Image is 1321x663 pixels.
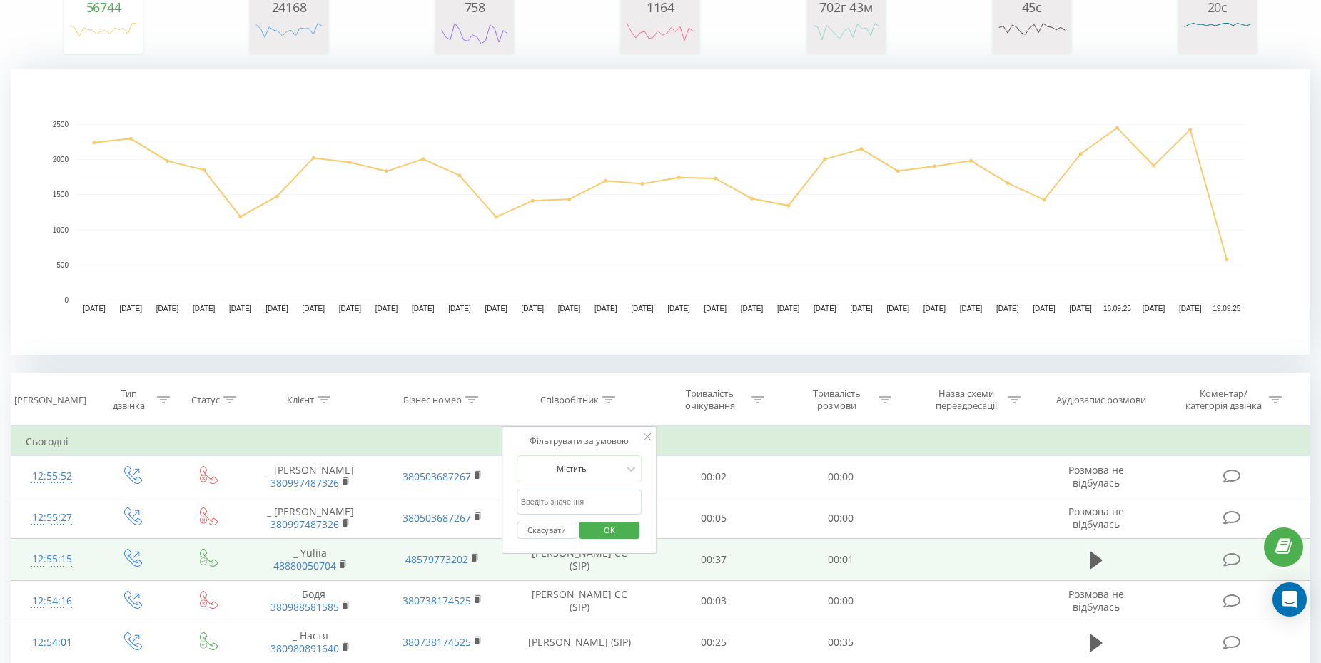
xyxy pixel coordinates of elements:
[244,497,376,539] td: _ [PERSON_NAME]
[1068,463,1124,490] span: Розмова не відбулась
[64,296,69,304] text: 0
[1056,394,1146,406] div: Аудіозапис розмови
[650,539,777,580] td: 00:37
[56,261,69,269] text: 500
[405,552,468,566] a: 48579773202
[1069,305,1092,313] text: [DATE]
[996,305,1019,313] text: [DATE]
[558,305,581,313] text: [DATE]
[439,14,510,57] svg: A chart.
[960,305,983,313] text: [DATE]
[672,388,748,412] div: Тривалість очікування
[26,629,78,657] div: 12:54:01
[928,388,1004,412] div: Назва схеми переадресації
[11,427,1310,456] td: Сьогодні
[579,522,640,540] button: OK
[594,305,617,313] text: [DATE]
[53,121,69,128] text: 2500
[403,470,471,483] a: 380503687267
[1213,305,1240,313] text: 19.09.25
[26,587,78,615] div: 12:54:16
[996,14,1068,57] svg: A chart.
[156,305,179,313] text: [DATE]
[403,511,471,525] a: 380503687267
[1068,587,1124,614] span: Розмова не відбулась
[53,156,69,163] text: 2000
[1143,305,1165,313] text: [DATE]
[120,305,143,313] text: [DATE]
[1068,505,1124,531] span: Розмова не відбулась
[741,305,764,313] text: [DATE]
[624,14,696,57] svg: A chart.
[26,462,78,490] div: 12:55:52
[777,497,904,539] td: 00:00
[403,394,462,406] div: Бізнес номер
[1179,305,1202,313] text: [DATE]
[403,635,471,649] a: 380738174525
[253,14,325,57] svg: A chart.
[229,305,252,313] text: [DATE]
[412,305,435,313] text: [DATE]
[270,517,339,531] a: 380997487326
[375,305,398,313] text: [DATE]
[650,456,777,497] td: 00:02
[287,394,314,406] div: Клієнт
[270,642,339,655] a: 380980891640
[302,305,325,313] text: [DATE]
[11,69,1310,355] svg: A chart.
[650,497,777,539] td: 00:05
[923,305,946,313] text: [DATE]
[777,622,904,663] td: 00:35
[886,305,909,313] text: [DATE]
[508,580,650,622] td: [PERSON_NAME] CC (SIP)
[667,305,690,313] text: [DATE]
[777,580,904,622] td: 00:00
[339,305,362,313] text: [DATE]
[270,600,339,614] a: 380988581585
[777,305,800,313] text: [DATE]
[704,305,727,313] text: [DATE]
[517,490,642,515] input: Введіть значення
[244,456,376,497] td: _ [PERSON_NAME]
[522,305,545,313] text: [DATE]
[1182,14,1253,57] svg: A chart.
[1103,305,1131,313] text: 16.09.25
[448,305,471,313] text: [DATE]
[777,539,904,580] td: 00:01
[265,305,288,313] text: [DATE]
[53,226,69,234] text: 1000
[273,559,336,572] a: 48880050704
[811,14,882,57] svg: A chart.
[650,580,777,622] td: 00:03
[244,580,376,622] td: _ Бодя
[68,14,139,57] svg: A chart.
[540,394,599,406] div: Співробітник
[83,305,106,313] text: [DATE]
[631,305,654,313] text: [DATE]
[589,519,629,541] span: OK
[508,539,650,580] td: [PERSON_NAME] CC (SIP)
[53,191,69,199] text: 1500
[26,545,78,573] div: 12:55:15
[517,522,577,540] button: Скасувати
[799,388,875,412] div: Тривалість розмови
[1033,305,1056,313] text: [DATE]
[1182,388,1265,412] div: Коментар/категорія дзвінка
[850,305,873,313] text: [DATE]
[26,504,78,532] div: 12:55:27
[1272,582,1307,617] div: Open Intercom Messenger
[650,622,777,663] td: 00:25
[270,476,339,490] a: 380997487326
[244,539,376,580] td: _ Yuliia
[403,594,471,607] a: 380738174525
[508,622,650,663] td: [PERSON_NAME] (SIP)
[191,394,220,406] div: Статус
[777,456,904,497] td: 00:00
[814,305,836,313] text: [DATE]
[105,388,153,412] div: Тип дзвінка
